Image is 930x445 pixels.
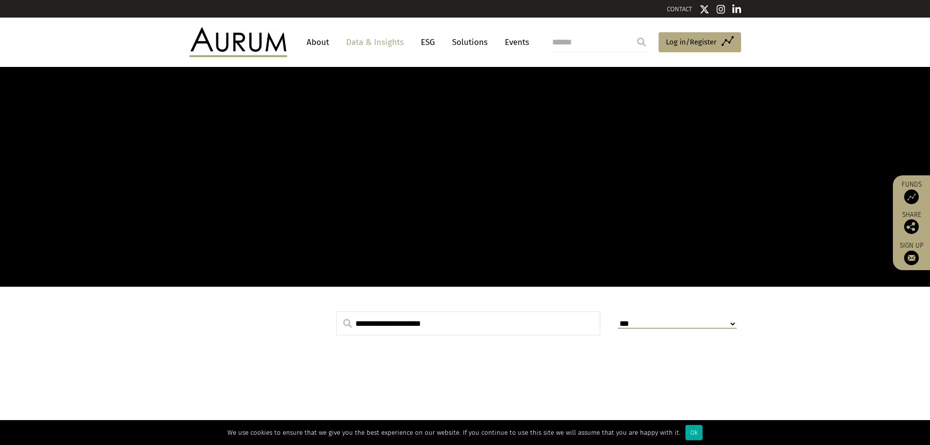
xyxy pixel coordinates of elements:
[189,27,287,57] img: Aurum
[343,319,352,328] img: search.svg
[500,33,529,51] a: Events
[898,212,925,234] div: Share
[659,32,741,53] a: Log in/Register
[667,5,692,13] a: CONTACT
[302,33,334,51] a: About
[898,241,925,265] a: Sign up
[685,425,703,440] div: Ok
[898,180,925,204] a: Funds
[717,4,725,14] img: Instagram icon
[904,190,919,204] img: Access Funds
[700,4,709,14] img: Twitter icon
[341,33,409,51] a: Data & Insights
[666,36,717,48] span: Log in/Register
[904,219,919,234] img: Share this post
[416,33,440,51] a: ESG
[632,32,651,52] input: Submit
[447,33,493,51] a: Solutions
[732,4,741,14] img: Linkedin icon
[904,251,919,265] img: Sign up to our newsletter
